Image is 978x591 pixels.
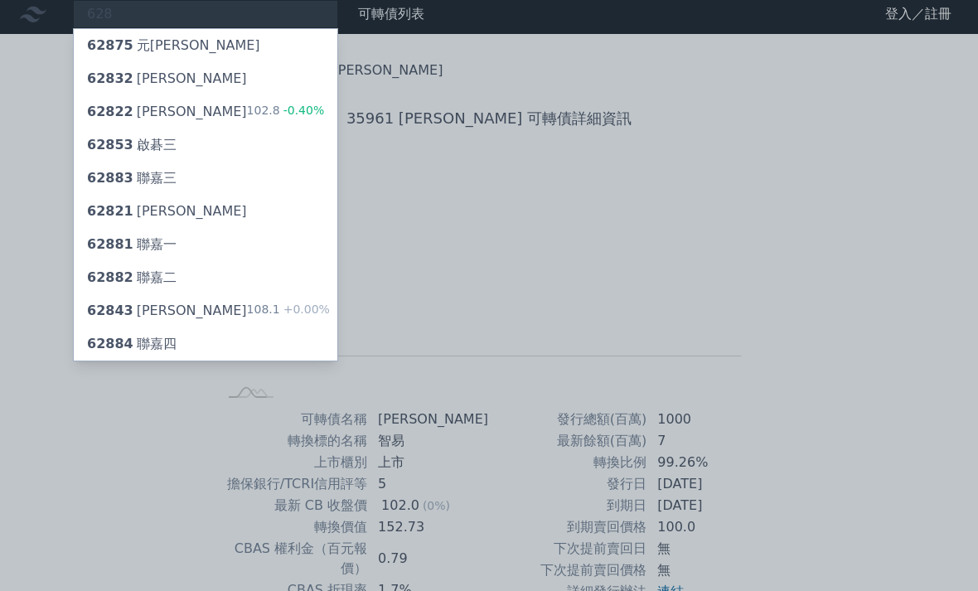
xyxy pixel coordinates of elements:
a: 62883聯嘉三 [74,162,337,195]
span: 62884 [87,336,133,351]
div: [PERSON_NAME] [87,301,247,321]
a: 62882聯嘉二 [74,261,337,294]
div: [PERSON_NAME] [87,201,247,221]
div: [PERSON_NAME] [87,69,247,89]
a: 62821[PERSON_NAME] [74,195,337,228]
div: 108.1 [247,301,330,321]
span: 62843 [87,303,133,318]
a: 62843[PERSON_NAME] 108.1+0.00% [74,294,337,327]
div: 元[PERSON_NAME] [87,36,260,56]
div: 聯嘉三 [87,168,177,188]
span: +0.00% [280,303,330,316]
span: 62832 [87,70,133,86]
span: -0.40% [280,104,325,117]
div: 啟碁三 [87,135,177,155]
a: 62884聯嘉四 [74,327,337,361]
span: 62875 [87,37,133,53]
a: 62822[PERSON_NAME] 102.8-0.40% [74,95,337,128]
span: 62881 [87,236,133,252]
a: 62853啟碁三 [74,128,337,162]
a: 62875元[PERSON_NAME] [74,29,337,62]
div: 聯嘉二 [87,268,177,288]
div: 聯嘉一 [87,235,177,254]
span: 62853 [87,137,133,153]
a: 62832[PERSON_NAME] [74,62,337,95]
span: 62883 [87,170,133,186]
span: 62882 [87,269,133,285]
span: 62822 [87,104,133,119]
span: 62821 [87,203,133,219]
div: 102.8 [247,102,325,122]
a: 62881聯嘉一 [74,228,337,261]
div: 聯嘉四 [87,334,177,354]
div: [PERSON_NAME] [87,102,247,122]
